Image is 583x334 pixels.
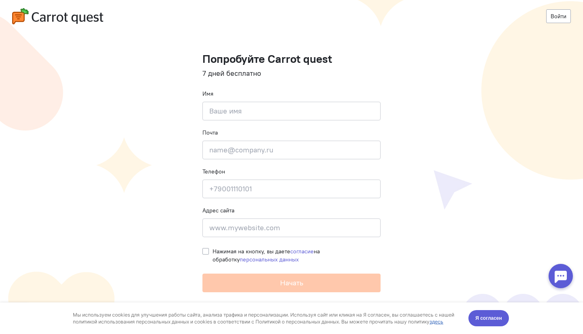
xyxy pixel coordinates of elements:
label: Адрес сайта [202,206,234,214]
button: Начать [202,274,381,292]
a: Войти [546,9,571,23]
input: +79001110101 [202,180,381,198]
span: Я согласен [475,12,502,20]
input: name@company.ru [202,141,381,159]
label: Почта [202,128,218,137]
span: Нажимая на кнопку, вы даете на обработку [213,248,320,263]
button: Я согласен [468,8,509,24]
a: персональных данных [240,256,299,263]
input: Ваше имя [202,102,381,120]
input: www.mywebsite.com [202,218,381,237]
h4: 7 дней бесплатно [202,69,381,77]
span: Начать [280,278,303,287]
label: Телефон [202,167,225,176]
img: carrot-quest-logo.svg [12,8,103,24]
a: здесь [430,16,443,22]
a: согласие [290,248,314,255]
label: Имя [202,90,213,98]
div: Мы используем cookies для улучшения работы сайта, анализа трафика и персонализации. Используя сай... [73,9,459,23]
h1: Попробуйте Carrot quest [202,53,381,65]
